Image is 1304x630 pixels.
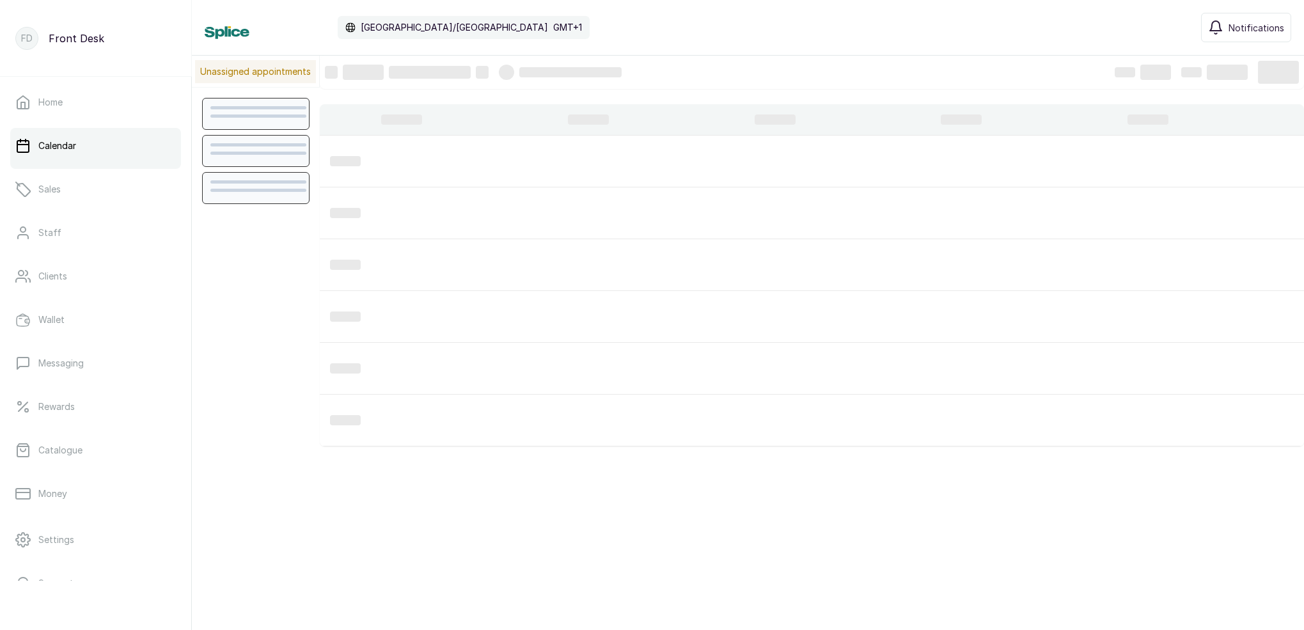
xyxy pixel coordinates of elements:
p: Settings [38,533,74,546]
span: Notifications [1229,21,1284,35]
p: Money [38,487,67,500]
p: [GEOGRAPHIC_DATA]/[GEOGRAPHIC_DATA] [361,21,548,34]
p: Front Desk [49,31,104,46]
a: Catalogue [10,432,181,468]
p: Clients [38,270,67,283]
a: Messaging [10,345,181,381]
a: Rewards [10,389,181,425]
p: GMT+1 [553,21,582,34]
p: Calendar [38,139,76,152]
a: Calendar [10,128,181,164]
p: Sales [38,183,61,196]
p: FD [21,32,33,45]
a: Settings [10,522,181,558]
p: Messaging [38,357,84,370]
a: Staff [10,215,181,251]
p: Support [38,577,74,590]
p: Wallet [38,313,65,326]
a: Support [10,565,181,601]
p: Rewards [38,400,75,413]
p: Catalogue [38,444,82,457]
a: Clients [10,258,181,294]
a: Home [10,84,181,120]
p: Unassigned appointments [195,60,316,83]
a: Wallet [10,302,181,338]
a: Sales [10,171,181,207]
p: Home [38,96,63,109]
button: Notifications [1201,13,1291,42]
a: Money [10,476,181,512]
p: Staff [38,226,61,239]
